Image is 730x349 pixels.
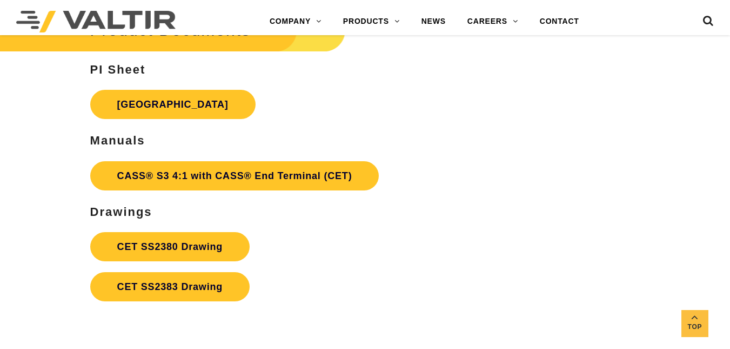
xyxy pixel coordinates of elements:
a: CASS® S3 4:1 with CASS® End Terminal (CET) [90,161,379,190]
a: Top [681,310,708,337]
a: CET SS2383 Drawing [90,272,250,301]
span: Top [681,321,708,333]
a: COMPANY [259,11,332,32]
a: CAREERS [457,11,529,32]
a: [GEOGRAPHIC_DATA] [90,90,256,119]
a: CONTACT [529,11,590,32]
a: PRODUCTS [332,11,411,32]
strong: PI Sheet [90,63,146,76]
a: NEWS [411,11,457,32]
img: Valtir [16,11,176,32]
strong: Drawings [90,205,152,219]
strong: Manuals [90,134,145,147]
a: CET SS2380 Drawing [90,232,250,261]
